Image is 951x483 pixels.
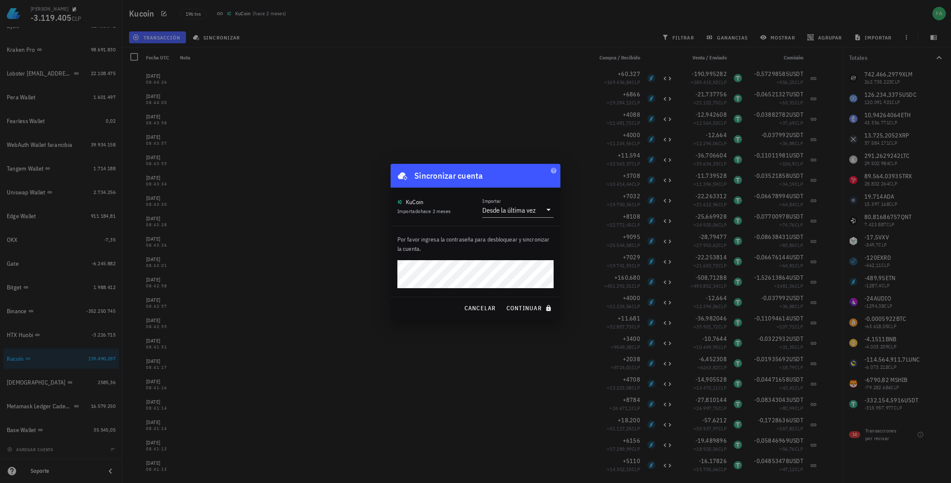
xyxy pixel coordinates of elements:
[482,206,536,214] div: Desde la última vez
[464,304,495,312] span: cancelar
[482,198,501,204] label: Importar
[397,199,402,205] img: 311.png
[506,304,554,312] span: continuar
[482,203,554,217] div: ImportarDesde la última vez
[503,300,557,316] button: continuar
[414,169,483,183] div: Sincronizar cuenta
[397,208,450,214] span: Importado
[460,300,499,316] button: cancelar
[406,198,424,206] div: KuCoin
[421,208,451,214] span: hace 2 meses
[397,235,554,253] p: Por favor ingresa la contraseña para desbloquear y sincronizar la cuenta.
